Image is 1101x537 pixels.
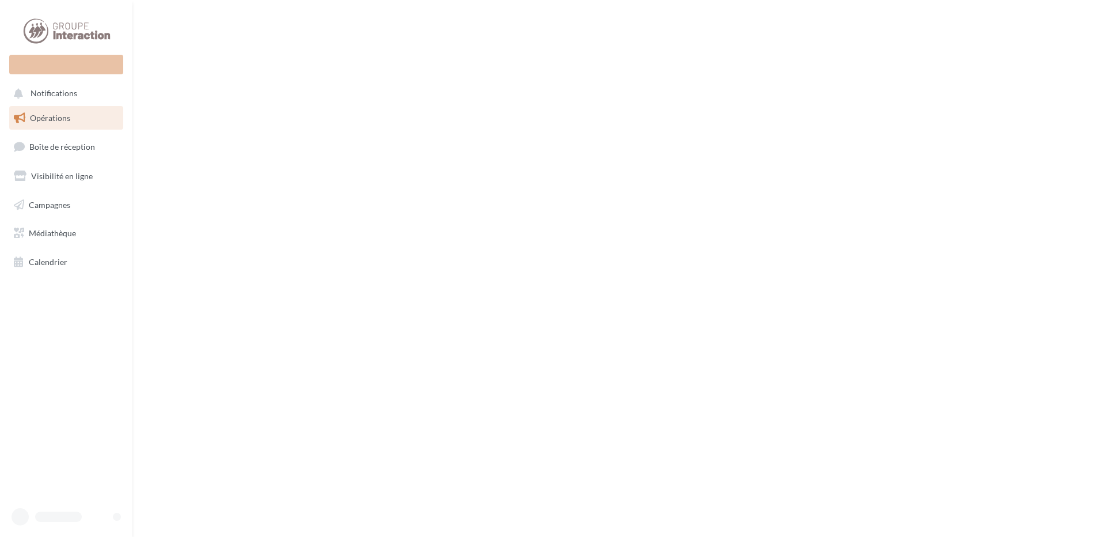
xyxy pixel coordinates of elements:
[29,257,67,267] span: Calendrier
[7,221,126,245] a: Médiathèque
[29,199,70,209] span: Campagnes
[31,171,93,181] span: Visibilité en ligne
[7,134,126,159] a: Boîte de réception
[7,106,126,130] a: Opérations
[7,250,126,274] a: Calendrier
[7,164,126,188] a: Visibilité en ligne
[31,89,77,99] span: Notifications
[29,228,76,238] span: Médiathèque
[7,193,126,217] a: Campagnes
[29,142,95,152] span: Boîte de réception
[9,55,123,74] div: Nouvelle campagne
[30,113,70,123] span: Opérations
